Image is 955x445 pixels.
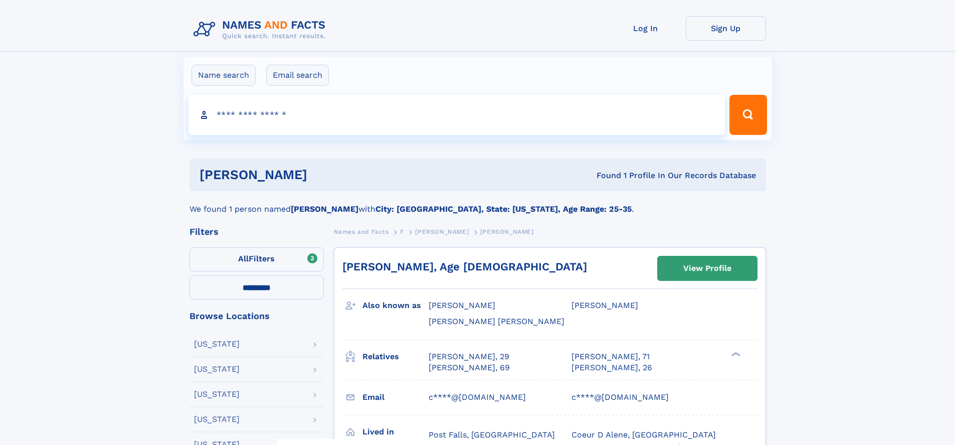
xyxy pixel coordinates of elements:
[362,423,429,440] h3: Lived in
[429,362,510,373] a: [PERSON_NAME], 69
[375,204,632,214] b: City: [GEOGRAPHIC_DATA], State: [US_STATE], Age Range: 25-35
[415,225,469,238] a: [PERSON_NAME]
[200,169,452,181] h1: [PERSON_NAME]
[571,362,652,373] a: [PERSON_NAME], 26
[400,225,404,238] a: F
[189,227,324,236] div: Filters
[606,16,686,41] a: Log In
[189,312,324,321] div: Browse Locations
[189,247,324,271] label: Filters
[415,228,469,235] span: [PERSON_NAME]
[342,260,587,273] a: [PERSON_NAME], Age [DEMOGRAPHIC_DATA]
[194,415,240,423] div: [US_STATE]
[188,95,725,135] input: search input
[362,348,429,365] h3: Relatives
[362,297,429,314] h3: Also known as
[192,65,256,86] label: Name search
[429,301,495,310] span: [PERSON_NAME]
[480,228,534,235] span: [PERSON_NAME]
[452,170,756,181] div: Found 1 Profile In Our Records Database
[571,351,650,362] a: [PERSON_NAME], 71
[658,256,757,280] a: View Profile
[238,254,249,263] span: All
[571,301,638,310] span: [PERSON_NAME]
[189,191,766,215] div: We found 1 person named with .
[429,430,555,439] span: Post Falls, [GEOGRAPHIC_DATA]
[266,65,329,86] label: Email search
[194,340,240,348] div: [US_STATE]
[334,225,389,238] a: Names and Facts
[189,16,334,43] img: Logo Names and Facts
[686,16,766,41] a: Sign Up
[429,351,509,362] a: [PERSON_NAME], 29
[571,430,716,439] span: Coeur D Alene, [GEOGRAPHIC_DATA]
[729,95,767,135] button: Search Button
[683,257,731,280] div: View Profile
[194,365,240,373] div: [US_STATE]
[194,390,240,398] div: [US_STATE]
[429,317,564,326] span: [PERSON_NAME] [PERSON_NAME]
[729,351,741,357] div: ❯
[362,389,429,406] h3: Email
[291,204,358,214] b: [PERSON_NAME]
[400,228,404,235] span: F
